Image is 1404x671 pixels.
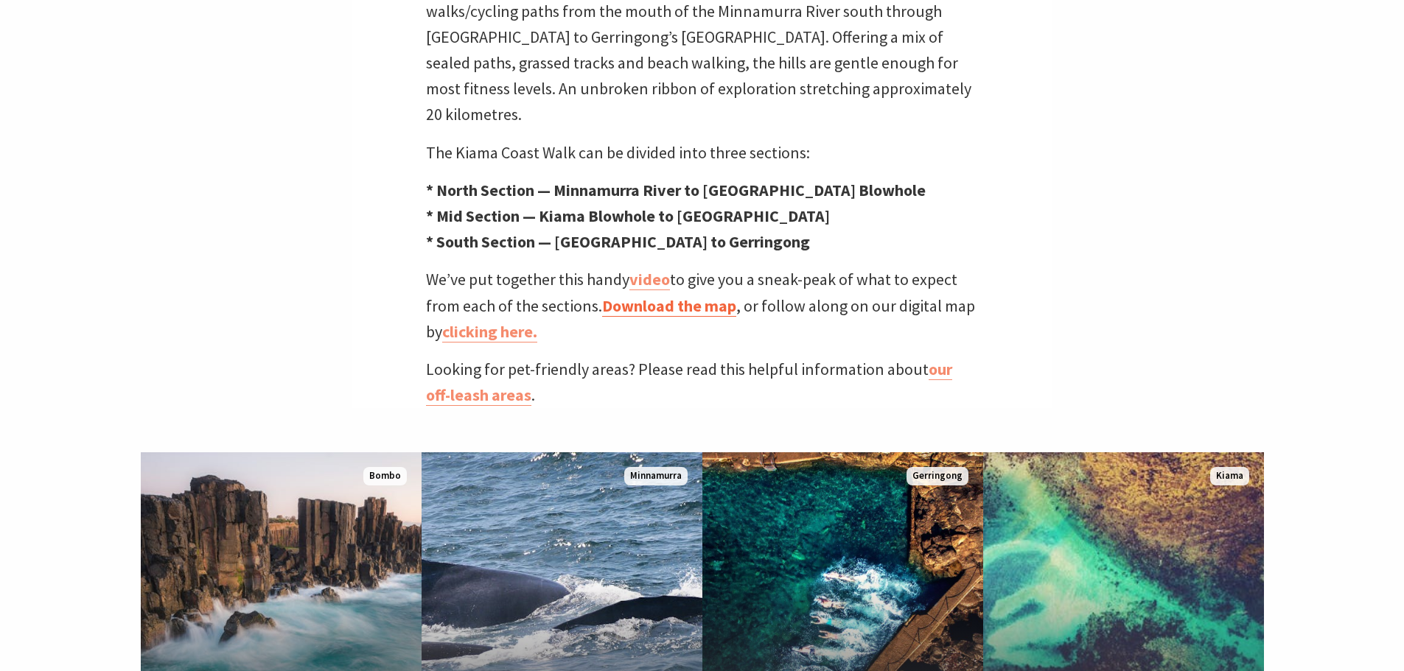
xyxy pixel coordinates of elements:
span: Kiama [1210,467,1249,485]
span: Minnamurra [624,467,688,485]
p: We’ve put together this handy to give you a sneak-peak of what to expect from each of the section... [426,267,979,345]
a: Download the map [602,295,736,317]
strong: * Mid Section — Kiama Blowhole to [GEOGRAPHIC_DATA] [426,205,830,226]
strong: * North Section — Minnamurra River to [GEOGRAPHIC_DATA] Blowhole [426,180,926,200]
p: The Kiama Coast Walk can be divided into three sections: [426,140,979,166]
p: Looking for pet-friendly areas? Please read this helpful information about . [426,356,979,408]
span: Gerringong [907,467,968,485]
strong: * South Section — [GEOGRAPHIC_DATA] to Gerringong [426,231,810,252]
a: clicking here. [442,321,537,342]
a: our off-leash areas [426,359,952,406]
span: Bombo [363,467,407,485]
a: video [629,269,670,290]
